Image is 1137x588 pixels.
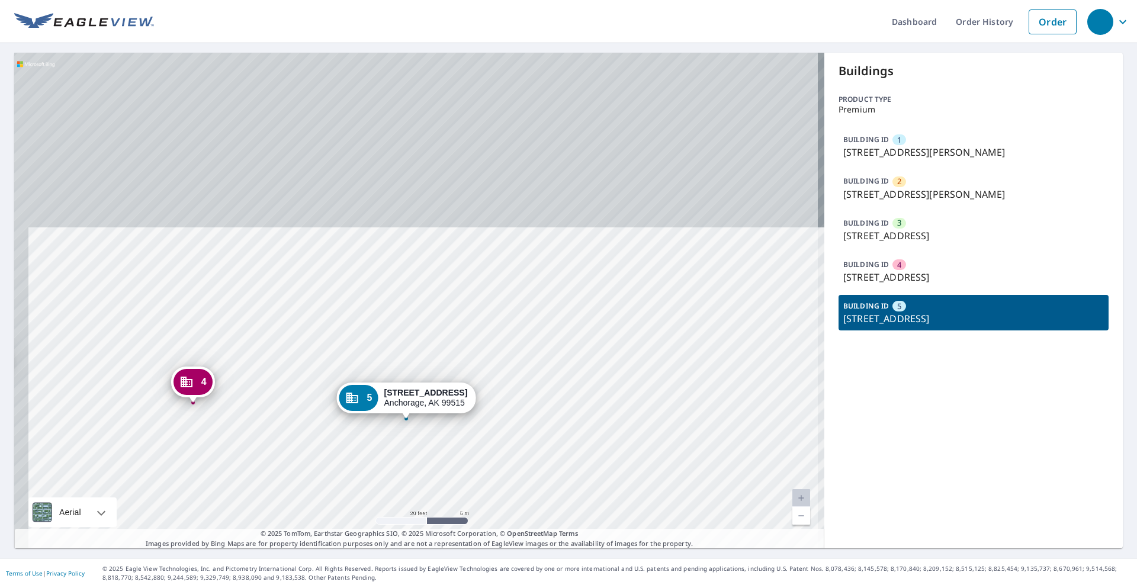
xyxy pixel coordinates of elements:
a: OpenStreetMap [507,529,557,538]
p: [STREET_ADDRESS][PERSON_NAME] [843,145,1104,159]
span: 4 [201,377,207,386]
span: 1 [897,134,901,146]
div: Aerial [56,497,85,527]
p: [STREET_ADDRESS] [843,270,1104,284]
div: Aerial [28,497,117,527]
a: Order [1029,9,1077,34]
a: Kasalukuyang Antas 20, Mag-zoom In Huwag paganahin ang [792,489,810,507]
span: 5 [367,393,372,402]
p: [STREET_ADDRESS] [843,311,1104,326]
p: BUILDING ID [843,218,889,228]
p: [STREET_ADDRESS][PERSON_NAME] [843,187,1104,201]
p: [STREET_ADDRESS] [843,229,1104,243]
p: | [6,570,85,577]
strong: [STREET_ADDRESS] [384,388,468,397]
a: Terms [559,529,579,538]
a: Terms of Use [6,569,43,577]
p: BUILDING ID [843,259,889,269]
p: BUILDING ID [843,301,889,311]
p: Product type [839,94,1109,105]
div: Dropped pin, building 4, Commercial property, 1110 E 112th Ave Anchorage, AK 99515 [171,367,215,403]
span: 4 [897,259,901,271]
p: BUILDING ID [843,176,889,186]
p: Buildings [839,62,1109,80]
img: EV Logo [14,13,154,31]
p: BUILDING ID [843,134,889,144]
p: © 2025 Eagle View Technologies, Inc. and Pictometry International Corp. All Rights Reserved. Repo... [102,564,1131,582]
span: 5 [897,301,901,312]
div: Dropped pin, building 5, Commercial property, 1120 E 112th Ave Anchorage, AK 99515 [336,383,476,419]
a: Privacy Policy [46,569,85,577]
p: Images provided by Bing Maps are for property identification purposes only and are not a represen... [14,529,824,548]
span: © 2025 TomTom, Earthstar Geographics SIO, © 2025 Microsoft Corporation, © [261,529,579,539]
span: 2 [897,176,901,187]
p: Premium [839,105,1109,114]
div: Anchorage, AK 99515 [384,388,468,408]
span: 3 [897,217,901,229]
a: Kasalukuyang Antas 20, Mag-zoom Out [792,507,810,525]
